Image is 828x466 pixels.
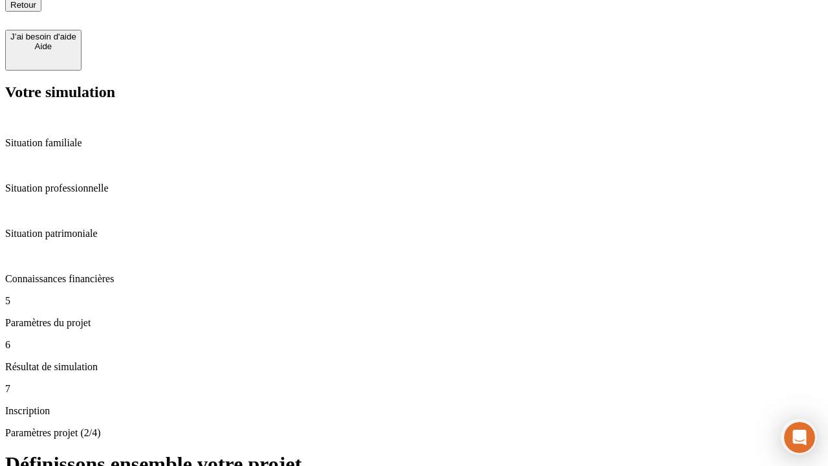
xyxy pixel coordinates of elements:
[5,183,823,194] p: Situation professionnelle
[10,32,76,41] div: J’ai besoin d'aide
[5,273,823,285] p: Connaissances financières
[5,83,823,101] h2: Votre simulation
[781,419,817,455] iframe: Intercom live chat discovery launcher
[10,41,76,51] div: Aide
[5,405,823,417] p: Inscription
[5,317,823,329] p: Paramètres du projet
[5,228,823,239] p: Situation patrimoniale
[5,383,823,395] p: 7
[5,295,823,307] p: 5
[5,30,82,71] button: J’ai besoin d'aideAide
[784,422,815,453] iframe: Intercom live chat
[5,427,823,439] p: Paramètres projet (2/4)
[5,339,823,351] p: 6
[5,137,823,149] p: Situation familiale
[5,361,823,373] p: Résultat de simulation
